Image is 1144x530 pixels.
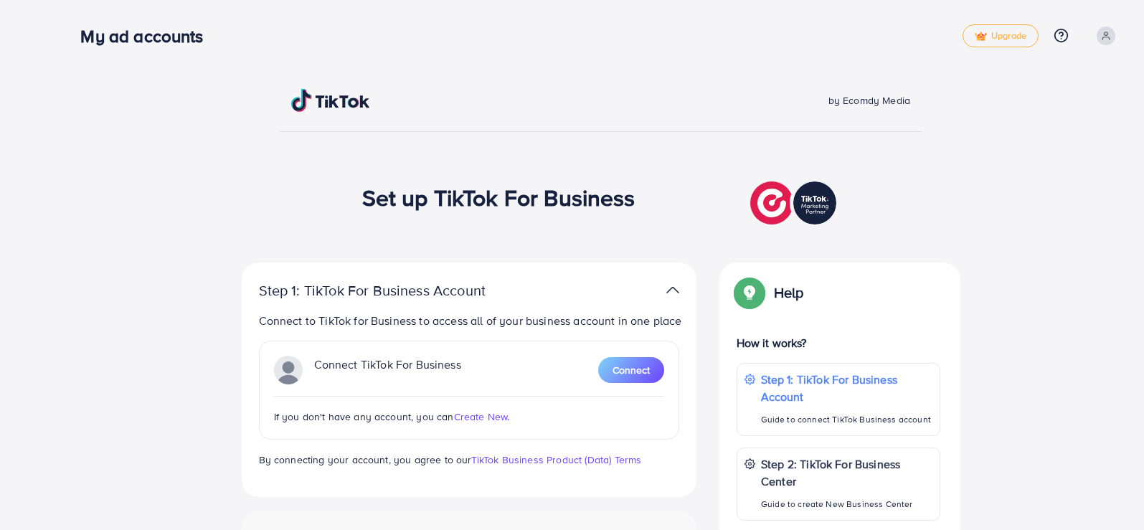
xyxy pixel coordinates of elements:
p: How it works? [737,334,940,351]
p: Guide to create New Business Center [761,496,932,513]
img: TikTok partner [274,356,303,384]
a: tickUpgrade [963,24,1039,47]
span: If you don't have any account, you can [274,410,454,424]
span: Upgrade [975,31,1026,42]
span: Create New. [454,410,510,424]
img: TikTok partner [750,178,840,228]
p: Connect TikTok For Business [314,356,461,384]
p: Connect to TikTok for Business to access all of your business account in one place [259,312,685,329]
p: Step 2: TikTok For Business Center [761,455,932,490]
p: Help [774,284,804,301]
img: tick [975,32,987,42]
span: Connect [613,363,650,377]
button: Connect [598,357,664,383]
span: by Ecomdy Media [828,93,910,108]
p: Step 1: TikTok For Business Account [761,371,932,405]
img: TikTok partner [666,280,679,301]
h1: Set up TikTok For Business [362,184,635,211]
img: Popup guide [737,280,762,306]
a: TikTok Business Product (Data) Terms [471,453,642,467]
p: By connecting your account, you agree to our [259,451,679,468]
p: Guide to connect TikTok Business account [761,411,932,428]
p: Step 1: TikTok For Business Account [259,282,531,299]
img: TikTok [291,89,370,112]
h3: My ad accounts [80,26,214,47]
